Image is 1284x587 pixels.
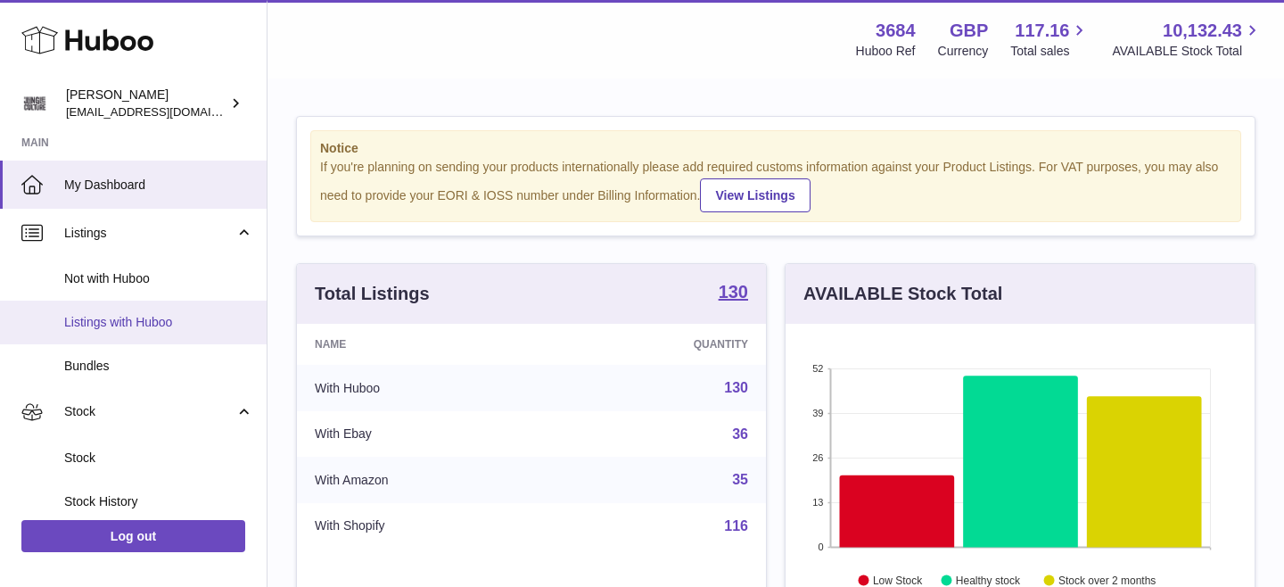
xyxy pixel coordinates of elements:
[320,140,1231,157] strong: Notice
[724,380,748,395] a: 130
[66,104,262,119] span: [EMAIL_ADDRESS][DOMAIN_NAME]
[700,178,810,212] a: View Listings
[1112,43,1263,60] span: AVAILABLE Stock Total
[64,177,253,194] span: My Dashboard
[732,472,748,487] a: 35
[1010,43,1090,60] span: Total sales
[724,518,748,533] a: 116
[66,87,226,120] div: [PERSON_NAME]
[856,43,916,60] div: Huboo Ref
[938,43,989,60] div: Currency
[803,282,1002,306] h3: AVAILABLE Stock Total
[818,542,823,552] text: 0
[876,19,916,43] strong: 3684
[812,408,823,418] text: 39
[950,19,988,43] strong: GBP
[64,225,235,242] span: Listings
[64,314,253,331] span: Listings with Huboo
[956,574,1021,586] text: Healthy stock
[64,450,253,467] span: Stock
[64,493,253,510] span: Stock History
[297,324,554,365] th: Name
[732,426,748,442] a: 36
[1058,574,1156,586] text: Stock over 2 months
[873,574,923,586] text: Low Stock
[1015,19,1069,43] span: 117.16
[315,282,430,306] h3: Total Listings
[1112,19,1263,60] a: 10,132.43 AVAILABLE Stock Total
[297,503,554,550] td: With Shopify
[812,497,823,508] text: 13
[1010,19,1090,60] a: 117.16 Total sales
[812,452,823,463] text: 26
[64,270,253,287] span: Not with Huboo
[297,365,554,411] td: With Huboo
[1163,19,1242,43] span: 10,132.43
[21,90,48,117] img: theinternationalventure@gmail.com
[719,283,748,301] strong: 130
[812,363,823,374] text: 52
[554,324,766,365] th: Quantity
[21,520,245,552] a: Log out
[297,411,554,458] td: With Ebay
[64,358,253,375] span: Bundles
[719,283,748,304] a: 130
[297,457,554,503] td: With Amazon
[320,159,1231,212] div: If you're planning on sending your products internationally please add required customs informati...
[64,403,235,420] span: Stock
